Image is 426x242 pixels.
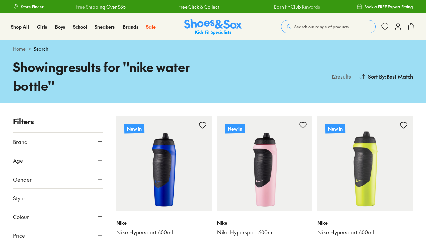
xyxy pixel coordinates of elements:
a: Girls [37,23,47,30]
p: 12 results [329,72,351,80]
a: New In [217,116,313,211]
p: Nike [217,219,313,226]
p: Nike [116,219,212,226]
span: Book a FREE Expert Fitting [364,4,413,10]
a: Shop All [11,23,29,30]
a: Nike Hypersport 600ml [317,229,413,236]
p: New In [124,124,144,133]
span: Age [13,157,23,164]
a: Free Shipping Over $85 [72,3,122,10]
button: Gender [13,170,103,188]
a: Sale [146,23,156,30]
div: > [13,45,413,52]
a: Nike Hypersport 600ml [217,229,313,236]
a: Free Click & Collect [175,3,215,10]
p: Nike [317,219,413,226]
p: New In [325,124,345,133]
button: Style [13,189,103,207]
a: Boys [55,23,65,30]
a: Home [13,45,26,52]
span: Gender [13,175,32,183]
button: Age [13,151,103,170]
a: Book a FREE Expert Fitting [357,1,413,12]
a: Store Finder [13,1,44,12]
a: New In [317,116,413,211]
span: Search our range of products [294,24,349,30]
span: Colour [13,213,29,221]
button: Brand [13,133,103,151]
span: : Best Match [385,72,413,80]
a: Shoes & Sox [184,19,242,35]
img: SNS_Logo_Responsive.svg [184,19,242,35]
a: Nike Hypersport 600ml [116,229,212,236]
span: Price [13,231,25,239]
a: School [73,23,87,30]
span: Sort By [368,72,385,80]
span: Style [13,194,25,202]
p: New In [225,124,245,133]
button: Sort By:Best Match [359,69,413,84]
button: Search our range of products [281,20,376,33]
span: Store Finder [21,4,44,10]
a: Brands [123,23,138,30]
p: Filters [13,116,103,127]
a: New In [116,116,212,211]
span: Search [34,45,48,52]
a: Sneakers [95,23,115,30]
button: Colour [13,207,103,226]
a: Earn Fit Club Rewards [270,3,316,10]
span: Brand [13,138,28,146]
h1: Showing results for " nike water bottle " [13,58,213,95]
